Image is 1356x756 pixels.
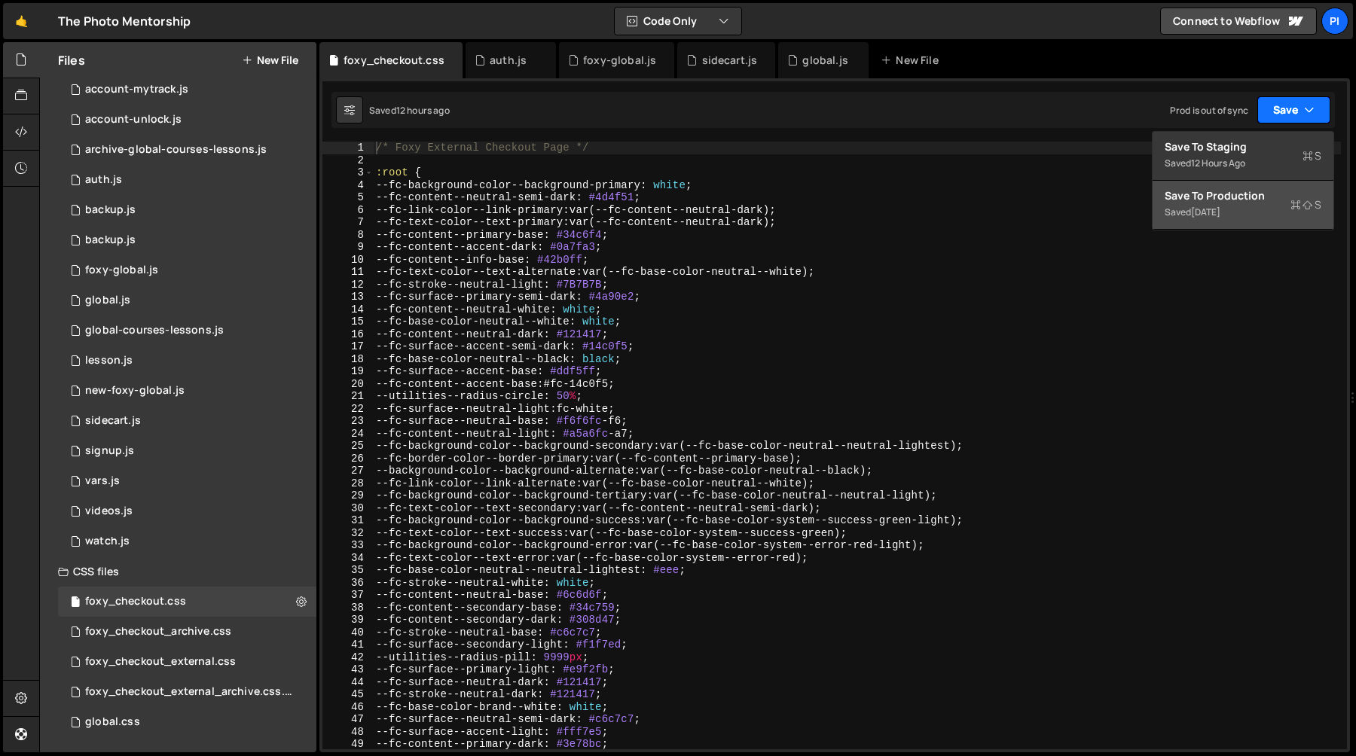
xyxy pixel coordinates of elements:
[1170,104,1248,117] div: Prod is out of sync
[322,390,374,403] div: 21
[58,677,322,707] div: 13533/44029.css
[58,12,191,30] div: The Photo Mentorship
[85,203,136,217] div: backup.js
[322,651,374,664] div: 42
[322,191,374,204] div: 5
[58,135,316,165] div: 13533/43968.js
[322,477,374,490] div: 28
[58,376,316,406] div: 13533/40053.js
[85,595,186,608] div: foxy_checkout.css
[322,328,374,341] div: 16
[58,285,316,316] div: 13533/39483.js
[1165,203,1321,221] div: Saved
[85,294,130,307] div: global.js
[322,229,374,242] div: 8
[1321,8,1348,35] div: Pi
[85,384,185,398] div: new-foxy-global.js
[322,340,374,353] div: 17
[322,527,374,540] div: 32
[58,255,316,285] div: 13533/34219.js
[322,713,374,726] div: 47
[322,415,374,428] div: 23
[1303,148,1321,163] span: S
[322,279,374,291] div: 12
[58,195,316,225] div: 13533/45031.js
[322,254,374,267] div: 10
[322,626,374,639] div: 40
[322,204,374,217] div: 6
[322,291,374,303] div: 13
[58,346,316,376] div: 13533/35472.js
[85,625,231,639] div: foxy_checkout_archive.css
[322,602,374,614] div: 38
[85,113,182,127] div: account-unlock.js
[1165,188,1321,203] div: Save to Production
[322,514,374,527] div: 31
[85,233,136,247] div: backup.js
[58,496,316,526] div: 13533/42246.js
[322,663,374,676] div: 43
[3,3,40,39] a: 🤙
[322,502,374,515] div: 30
[881,53,944,68] div: New File
[1165,154,1321,172] div: Saved
[58,647,316,677] div: 13533/38747.css
[322,241,374,254] div: 9
[85,173,122,187] div: auth.js
[322,688,374,701] div: 45
[322,403,374,416] div: 22
[322,166,374,179] div: 3
[322,266,374,279] div: 11
[58,707,316,737] div: 13533/35489.css
[344,53,444,68] div: foxy_checkout.css
[58,587,316,617] div: 13533/38507.css
[322,216,374,229] div: 7
[1153,181,1333,230] button: Save to ProductionS Saved[DATE]
[85,143,267,157] div: archive-global-courses-lessons.js
[85,474,120,488] div: vars.js
[58,225,316,255] div: 13533/45030.js
[322,701,374,714] div: 46
[85,685,293,699] div: foxy_checkout_external_archive.css.css
[322,440,374,453] div: 25
[322,316,374,328] div: 15
[322,489,374,502] div: 29
[322,428,374,440] div: 24
[58,316,316,346] div: 13533/35292.js
[85,655,236,669] div: foxy_checkout_external.css
[58,436,316,466] div: 13533/35364.js
[58,617,316,647] div: 13533/44030.css
[322,639,374,651] div: 41
[58,526,316,556] div: 13533/38527.js
[322,453,374,465] div: 26
[1160,8,1317,35] a: Connect to Webflow
[58,165,316,195] div: 13533/34034.js
[58,406,316,436] div: 13533/43446.js
[1191,206,1220,218] div: [DATE]
[85,354,133,367] div: lesson.js
[58,52,85,69] h2: Files
[322,676,374,689] div: 44
[322,303,374,316] div: 14
[242,54,298,66] button: New File
[322,365,374,378] div: 19
[85,414,141,428] div: sidecart.js
[58,105,316,135] div: 13533/41206.js
[85,444,134,458] div: signup.js
[85,264,158,277] div: foxy-global.js
[322,154,374,167] div: 2
[1257,96,1330,123] button: Save
[322,738,374,751] div: 49
[58,466,316,496] div: 13533/38978.js
[1290,197,1321,212] span: S
[322,539,374,552] div: 33
[85,83,188,96] div: account-mytrack.js
[1191,157,1245,169] div: 12 hours ago
[322,577,374,590] div: 36
[322,589,374,602] div: 37
[702,53,758,68] div: sidecart.js
[615,8,741,35] button: Code Only
[85,715,140,729] div: global.css
[1153,132,1333,181] button: Save to StagingS Saved12 hours ago
[369,104,450,117] div: Saved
